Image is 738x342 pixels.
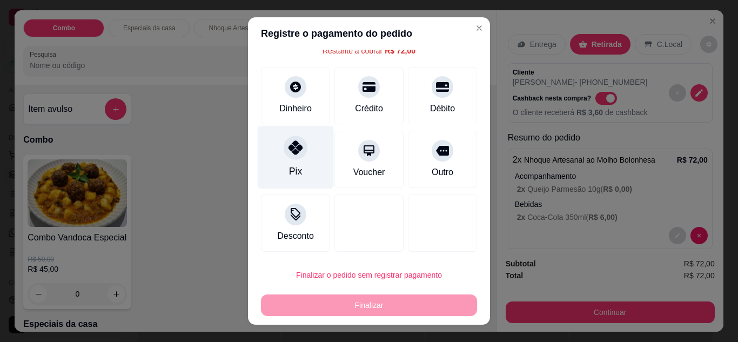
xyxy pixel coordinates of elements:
[353,166,385,179] div: Voucher
[432,166,453,179] div: Outro
[248,17,490,50] header: Registre o pagamento do pedido
[471,19,488,37] button: Close
[385,45,415,56] div: R$ 72,00
[261,264,477,286] button: Finalizar o pedido sem registrar pagamento
[323,45,415,56] div: Restante a cobrar
[355,102,383,115] div: Crédito
[430,102,455,115] div: Débito
[277,230,314,243] div: Desconto
[279,102,312,115] div: Dinheiro
[289,164,302,178] div: Pix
